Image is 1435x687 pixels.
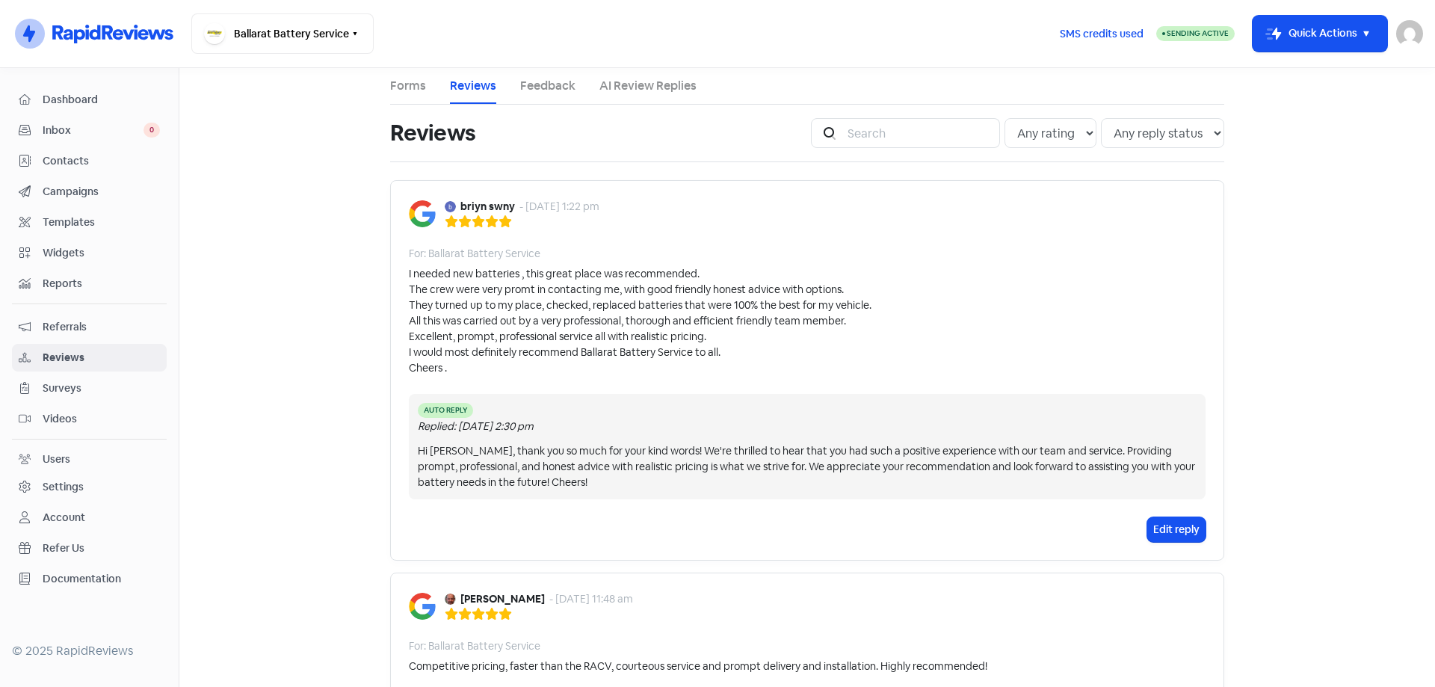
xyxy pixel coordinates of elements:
a: Reports [12,270,167,298]
span: Campaigns [43,184,160,200]
button: Quick Actions [1253,16,1387,52]
a: Sending Active [1156,25,1235,43]
input: Search [839,118,1000,148]
a: Surveys [12,375,167,402]
a: Contacts [12,147,167,175]
span: Surveys [43,381,160,396]
a: Documentation [12,565,167,593]
span: Widgets [43,245,160,261]
img: User [1396,20,1423,47]
div: Account [43,510,85,526]
div: For: Ballarat Battery Service [409,246,540,262]
div: I needed new batteries , this great place was recommended. The crew were very promt in contacting... [409,266,871,376]
b: briyn swny [460,199,515,215]
a: Feedback [520,77,575,95]
img: Avatar [445,201,456,212]
span: Auto Reply [418,403,473,418]
a: Forms [390,77,426,95]
a: Account [12,504,167,532]
a: Users [12,446,167,473]
span: SMS credits used [1060,26,1144,42]
span: Documentation [43,571,160,587]
button: Edit reply [1147,517,1206,542]
div: Settings [43,479,84,495]
a: Refer Us [12,534,167,562]
a: Referrals [12,313,167,341]
h1: Reviews [390,109,475,157]
i: Replied: [DATE] 2:30 pm [418,419,534,433]
b: [PERSON_NAME] [460,591,545,607]
span: Inbox [43,123,143,138]
a: Reviews [12,344,167,372]
div: - [DATE] 11:48 am [549,591,633,607]
span: Sending Active [1167,28,1229,38]
div: Hi [PERSON_NAME], thank you so much for your kind words! We're thrilled to hear that you had such... [418,443,1197,490]
a: Inbox 0 [12,117,167,144]
a: Settings [12,473,167,501]
img: Image [409,200,436,227]
span: Refer Us [43,540,160,556]
span: Referrals [43,319,160,335]
img: Avatar [445,594,456,605]
span: Dashboard [43,92,160,108]
a: Reviews [450,77,496,95]
span: Templates [43,215,160,230]
span: 0 [143,123,160,138]
div: For: Ballarat Battery Service [409,638,540,654]
span: Videos [43,411,160,427]
iframe: chat widget [1372,627,1420,672]
a: Dashboard [12,86,167,114]
a: SMS credits used [1047,25,1156,40]
a: Templates [12,209,167,236]
a: Widgets [12,239,167,267]
span: Reports [43,276,160,292]
button: Ballarat Battery Service [191,13,374,54]
div: Users [43,452,70,467]
a: AI Review Replies [599,77,697,95]
a: Videos [12,405,167,433]
div: - [DATE] 1:22 pm [519,199,599,215]
a: Campaigns [12,178,167,206]
span: Contacts [43,153,160,169]
span: Reviews [43,350,160,366]
div: Competitive pricing, faster than the RACV, courteous service and prompt delivery and installation... [409,659,987,674]
div: © 2025 RapidReviews [12,642,167,660]
img: Image [409,593,436,620]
